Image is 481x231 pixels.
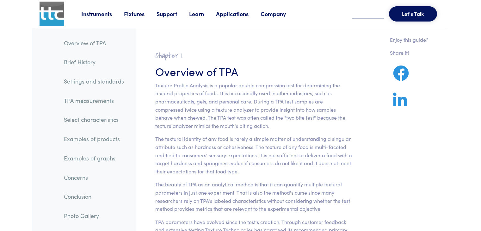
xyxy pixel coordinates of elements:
[124,10,157,18] a: Fixtures
[59,112,129,127] a: Select characteristics
[155,81,352,130] p: Texture Profile Analysis is a popular double compression test for determining the textural proper...
[59,55,129,69] a: Brief History
[59,93,129,108] a: TPA measurements
[40,2,64,26] img: ttc_logo_1x1_v1.0.png
[155,135,352,175] p: The textural identity of any food is rarely a simple matter of understanding a singular attribute...
[157,10,189,18] a: Support
[59,189,129,204] a: Conclusion
[390,100,410,108] a: Share on LinkedIn
[81,10,124,18] a: Instruments
[390,36,429,44] p: Enjoy this guide?
[59,36,129,50] a: Overview of TPA
[216,10,261,18] a: Applications
[189,10,216,18] a: Learn
[59,132,129,146] a: Examples of products
[59,209,129,223] a: Photo Gallery
[155,180,352,213] p: The beauty of TPA as an analytical method is that it can quantify multiple textural parameters in...
[59,170,129,185] a: Concerns
[389,6,437,22] button: Let's Talk
[390,49,429,57] p: Share it!
[155,63,352,79] h3: Overview of TPA
[155,51,352,61] h2: Chapter I
[59,151,129,165] a: Examples of graphs
[59,74,129,89] a: Settings and standards
[261,10,298,18] a: Company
